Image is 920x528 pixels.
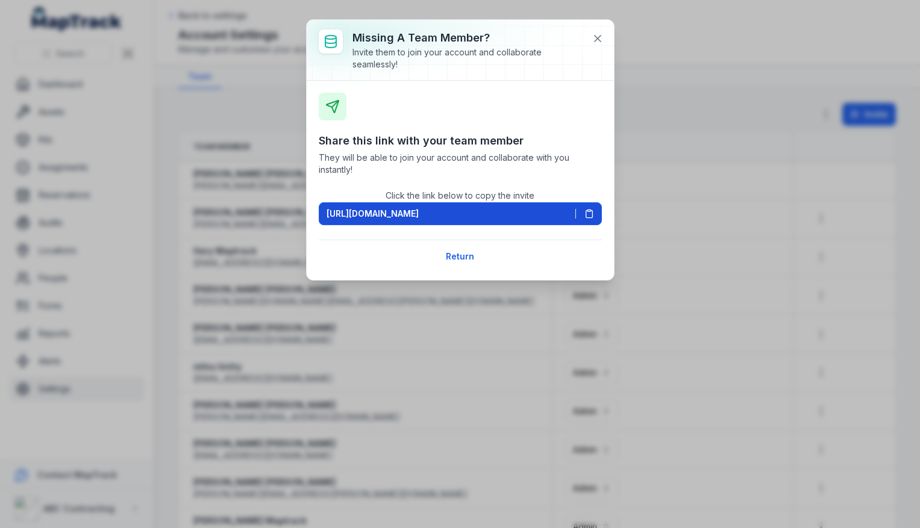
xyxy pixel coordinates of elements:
span: [URL][DOMAIN_NAME] [327,208,419,220]
button: Return [438,245,482,268]
h3: Missing a team member? [352,30,583,46]
span: They will be able to join your account and collaborate with you instantly! [319,152,602,176]
div: Invite them to join your account and collaborate seamlessly! [352,46,583,70]
h3: Share this link with your team member [319,132,602,149]
button: [URL][DOMAIN_NAME] [319,202,602,225]
span: Click the link below to copy the invite [386,190,534,200]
